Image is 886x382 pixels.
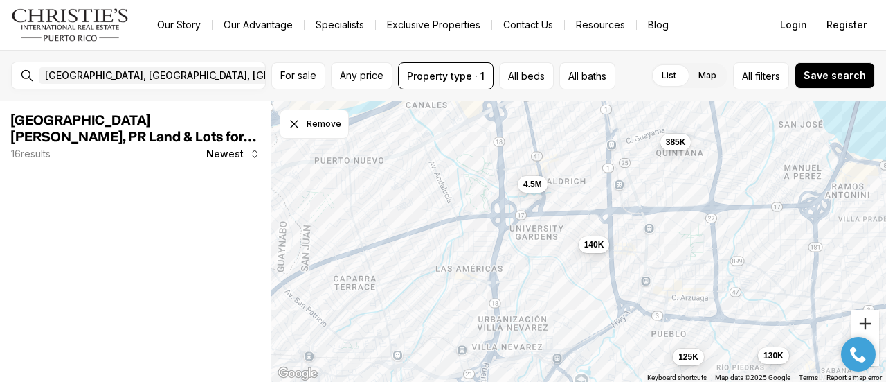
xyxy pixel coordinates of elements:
span: 130K [763,350,784,361]
button: Newest [198,140,269,168]
button: 130K [758,347,789,364]
label: Map [687,63,727,88]
span: filters [755,69,780,83]
a: Blog [637,15,680,35]
button: 140K [579,236,610,253]
span: Save search [804,70,866,81]
button: Zoom in [851,310,879,338]
a: Our Advantage [213,15,304,35]
a: Resources [565,15,636,35]
a: Terms [799,374,818,381]
span: 4.5M [523,179,542,190]
button: Login [772,11,815,39]
span: 140K [584,239,604,250]
span: Register [826,19,867,31]
span: Newest [206,148,244,159]
span: All [742,69,752,83]
span: Map data ©2025 Google [715,374,790,381]
button: Register [818,11,875,39]
button: Any price [331,62,392,89]
span: 125K [678,351,698,363]
button: Property type · 1 [398,62,494,89]
img: logo [11,8,129,42]
button: 385K [660,134,691,150]
button: 4.5M [518,176,548,193]
button: 125K [673,349,704,365]
button: Allfilters [733,62,789,89]
button: Contact Us [492,15,564,35]
span: For sale [280,70,316,81]
span: [GEOGRAPHIC_DATA], [GEOGRAPHIC_DATA], [GEOGRAPHIC_DATA] [45,70,351,81]
span: 385K [666,137,686,148]
p: 16 results [11,148,51,159]
span: Login [780,19,807,31]
a: Report a map error [826,374,882,381]
button: All baths [559,62,615,89]
a: Our Story [146,15,212,35]
label: List [651,63,687,88]
button: Dismiss drawing [280,110,349,139]
button: Save search [795,62,875,89]
button: All beds [499,62,554,89]
button: For sale [271,62,325,89]
span: [GEOGRAPHIC_DATA][PERSON_NAME], PR Land & Lots for Sale [11,114,256,161]
span: Any price [340,70,383,81]
a: Exclusive Properties [376,15,491,35]
a: Specialists [305,15,375,35]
